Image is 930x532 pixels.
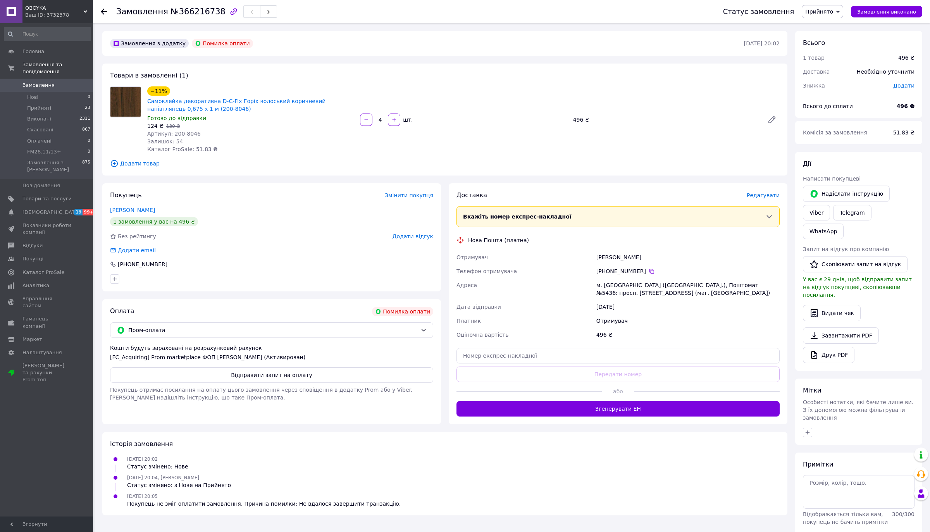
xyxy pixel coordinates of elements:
[803,256,908,272] button: Скопіювати запит на відгук
[596,267,780,275] div: [PHONE_NUMBER]
[22,362,72,384] span: [PERSON_NAME] та рахунки
[147,146,217,152] span: Каталог ProSale: 51.83 ₴
[747,192,780,198] span: Редагувати
[803,461,833,468] span: Примітки
[117,260,168,268] div: [PHONE_NUMBER]
[893,83,914,89] span: Додати
[22,269,64,276] span: Каталог ProSale
[85,105,90,112] span: 23
[147,115,206,121] span: Готово до відправки
[833,205,871,220] a: Telegram
[110,217,198,226] div: 1 замовлення у вас на 496 ₴
[110,353,433,361] div: [FC_Acquiring] Prom marketplace ФОП [PERSON_NAME] (Активирован)
[27,126,53,133] span: Скасовані
[117,246,157,254] div: Додати email
[595,278,781,300] div: м. [GEOGRAPHIC_DATA] ([GEOGRAPHIC_DATA].), Поштомат №5436: просп. [STREET_ADDRESS] (маг. [GEOGRAP...
[79,115,90,122] span: 2311
[595,300,781,314] div: [DATE]
[803,205,830,220] a: Viber
[101,8,107,15] div: Повернутися назад
[744,40,780,46] time: [DATE] 20:02
[456,348,780,363] input: Номер експрес-накладної
[803,327,879,344] a: Завантажити PDF
[22,295,72,309] span: Управління сайтом
[22,48,44,55] span: Головна
[803,399,913,421] span: Особисті нотатки, які бачите лише ви. З їх допомогою можна фільтрувати замовлення
[803,55,825,61] span: 1 товар
[127,456,158,462] span: [DATE] 20:02
[852,63,919,80] div: Необхідно уточнити
[803,347,854,363] a: Друк PDF
[82,126,90,133] span: 867
[466,236,531,244] div: Нова Пошта (платна)
[147,123,164,129] span: 124 ₴
[22,242,43,249] span: Відгуки
[595,314,781,328] div: Отримувач
[595,328,781,342] div: 496 ₴
[456,401,780,417] button: Згенерувати ЕН
[110,39,189,48] div: Замовлення з додатку
[401,116,413,124] div: шт.
[27,94,38,101] span: Нові
[110,159,780,168] span: Додати товар
[22,209,80,216] span: [DEMOGRAPHIC_DATA]
[110,307,134,315] span: Оплата
[127,475,199,480] span: [DATE] 20:04, [PERSON_NAME]
[83,209,95,215] span: 99+
[127,481,231,489] div: Статус змінено: з Нове на Прийнято
[25,12,93,19] div: Ваш ID: 3732378
[22,182,60,189] span: Повідомлення
[570,114,761,125] div: 496 ₴
[127,500,401,508] div: Покупець не зміг оплатити замовлення. Причина помилки: Не вдалося завершити транзакцію.
[463,213,572,220] span: Вкажіть номер експрес-накладної
[803,83,825,89] span: Знижка
[110,344,433,361] div: Кошти будуть зараховані на розрахунковий рахунок
[22,336,42,343] span: Маркет
[170,7,226,16] span: №366216738
[803,176,861,182] span: Написати покупцеві
[147,138,183,145] span: Залишок: 54
[456,254,488,260] span: Отримувач
[22,376,72,383] div: Prom топ
[456,191,487,199] span: Доставка
[456,318,481,324] span: Платник
[803,387,821,394] span: Мітки
[803,69,830,75] span: Доставка
[127,494,158,499] span: [DATE] 20:05
[128,326,417,334] span: Пром-оплата
[22,255,43,262] span: Покупці
[110,72,188,79] span: Товари в замовленні (1)
[27,138,52,145] span: Оплачені
[110,367,433,383] button: Відправити запит на оплату
[805,9,833,15] span: Прийнято
[110,191,142,199] span: Покупець
[22,195,72,202] span: Товари та послуги
[897,103,914,109] b: 496 ₴
[22,315,72,329] span: Гаманець компанії
[110,87,141,117] img: Самоклейка декоративна D-C-Fix Горіх волоський коричневий напівглянець 0,675 х 1 м (200-8046)
[892,511,914,517] span: 300 / 300
[803,39,825,46] span: Всього
[803,305,861,321] button: Видати чек
[27,148,61,155] span: FM28.11/13+
[27,115,51,122] span: Виконані
[22,282,49,289] span: Аналітика
[27,159,82,173] span: Замовлення з [PERSON_NAME]
[88,138,90,145] span: 0
[147,98,325,112] a: Самоклейка декоративна D-C-Fix Горіх волоський коричневий напівглянець 0,675 х 1 м (200-8046)
[393,233,433,239] span: Додати відгук
[803,129,867,136] span: Комісія за замовлення
[147,131,201,137] span: Артикул: 200-8046
[372,307,433,316] div: Помилка оплати
[803,186,890,202] button: Надіслати інструкцію
[602,387,634,395] span: або
[22,82,55,89] span: Замовлення
[147,86,170,96] div: −11%
[456,304,501,310] span: Дата відправки
[857,9,916,15] span: Замовлення виконано
[595,250,781,264] div: [PERSON_NAME]
[88,94,90,101] span: 0
[22,222,72,236] span: Показники роботи компанії
[456,268,517,274] span: Телефон отримувача
[110,440,173,448] span: Історія замовлення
